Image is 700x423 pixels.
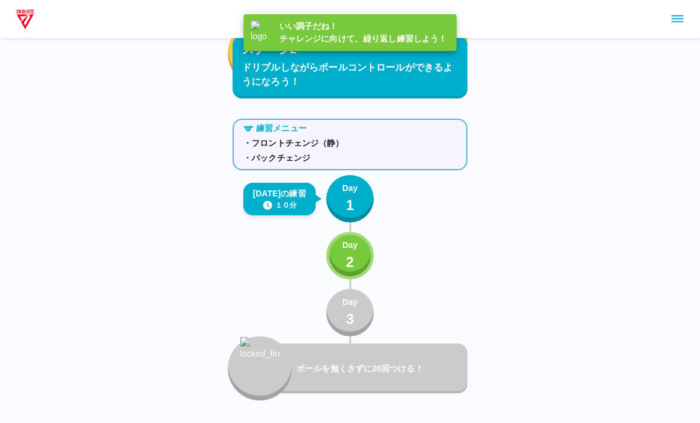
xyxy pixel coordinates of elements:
[346,252,354,273] p: 2
[275,200,297,211] p: １０分
[342,182,358,195] p: Day
[228,336,292,400] button: locked_fire_icon
[297,362,463,375] p: ボールを無くさずに20回つける！
[240,337,280,386] img: locked_fire_icon
[14,7,36,31] img: dummy
[326,175,374,222] button: Day1
[346,308,354,330] p: 3
[253,187,306,200] p: [DATE]の練習
[346,195,354,216] p: 1
[342,239,358,252] p: Day
[251,21,275,44] img: logo
[326,289,374,336] button: Day3
[242,61,458,89] p: ドリブルしながらボールコントロールができるようになろう！
[667,9,688,29] button: sidemenu
[242,40,297,58] p: ステージ2
[243,152,457,164] p: ・バックチェンジ
[326,232,374,279] button: Day2
[279,20,447,45] p: いい調子だね！ チャレンジに向けて、繰り返し練習しよう！
[256,122,307,135] p: 練習メニュー
[243,137,457,150] p: ・フロントチェンジ（静）
[228,21,292,85] button: fire_icon
[342,296,358,308] p: Day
